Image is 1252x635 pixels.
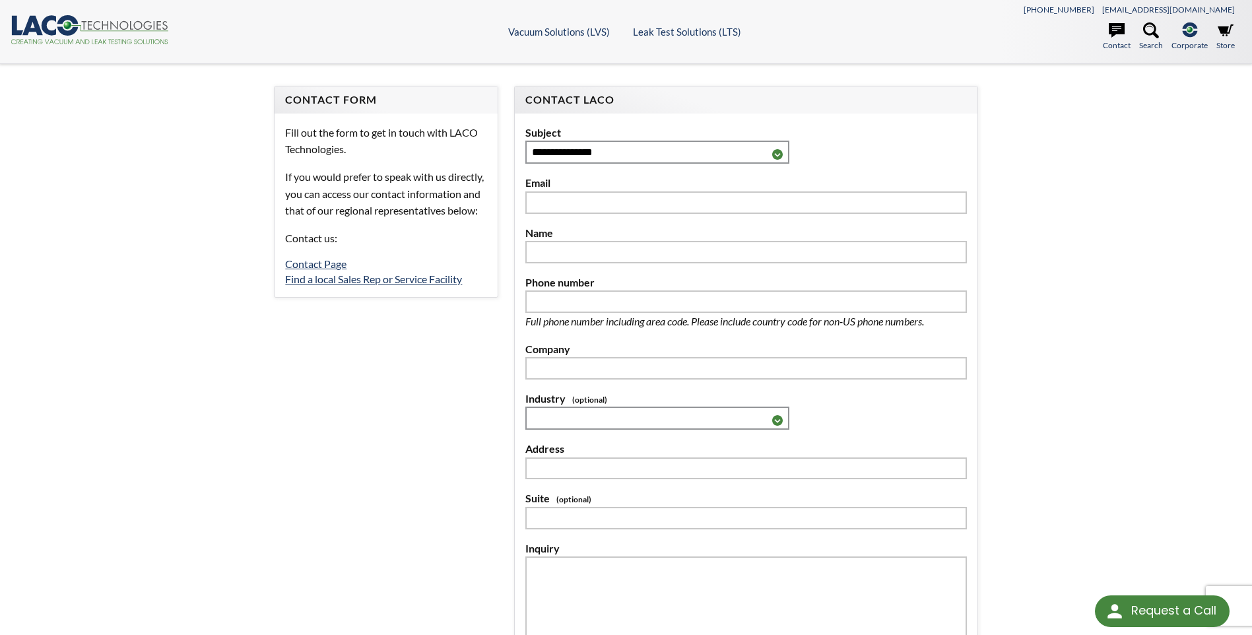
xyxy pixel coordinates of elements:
[285,257,346,270] a: Contact Page
[285,230,486,247] p: Contact us:
[525,440,967,457] label: Address
[285,168,486,219] p: If you would prefer to speak with us directly, you can access our contact information and that of...
[285,273,462,285] a: Find a local Sales Rep or Service Facility
[525,490,967,507] label: Suite
[1171,39,1208,51] span: Corporate
[1024,5,1094,15] a: [PHONE_NUMBER]
[285,93,486,107] h4: Contact Form
[525,174,967,191] label: Email
[525,124,967,141] label: Subject
[1104,601,1125,622] img: round button
[1131,595,1216,626] div: Request a Call
[1139,22,1163,51] a: Search
[1102,5,1235,15] a: [EMAIL_ADDRESS][DOMAIN_NAME]
[1103,22,1131,51] a: Contact
[1095,595,1230,627] div: Request a Call
[525,224,967,242] label: Name
[525,341,967,358] label: Company
[525,93,967,107] h4: Contact LACO
[525,274,967,291] label: Phone number
[508,26,610,38] a: Vacuum Solutions (LVS)
[525,313,967,330] p: Full phone number including area code. Please include country code for non-US phone numbers.
[633,26,741,38] a: Leak Test Solutions (LTS)
[525,540,967,557] label: Inquiry
[285,124,486,158] p: Fill out the form to get in touch with LACO Technologies.
[1216,22,1235,51] a: Store
[525,390,967,407] label: Industry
